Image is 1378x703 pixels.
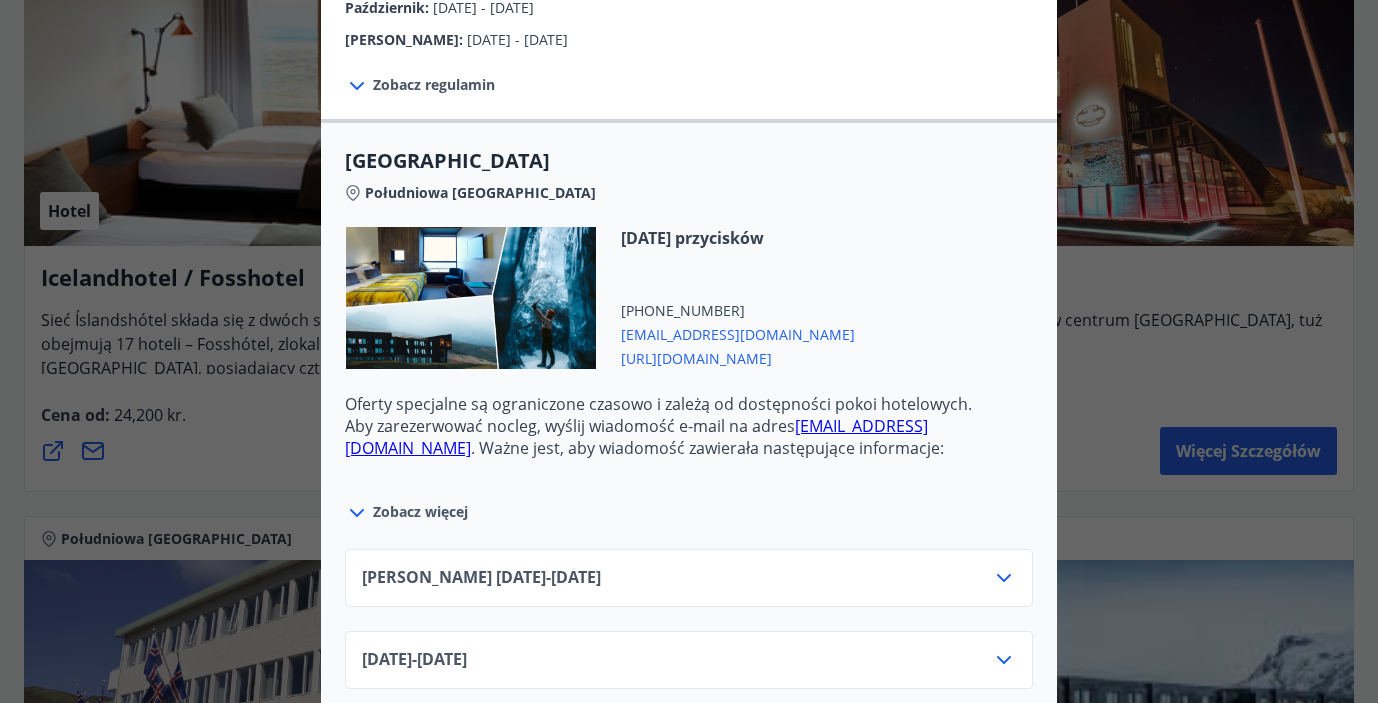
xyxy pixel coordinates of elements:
[345,30,459,49] font: [PERSON_NAME]
[467,30,568,49] font: [DATE] - [DATE]
[459,30,463,49] font: :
